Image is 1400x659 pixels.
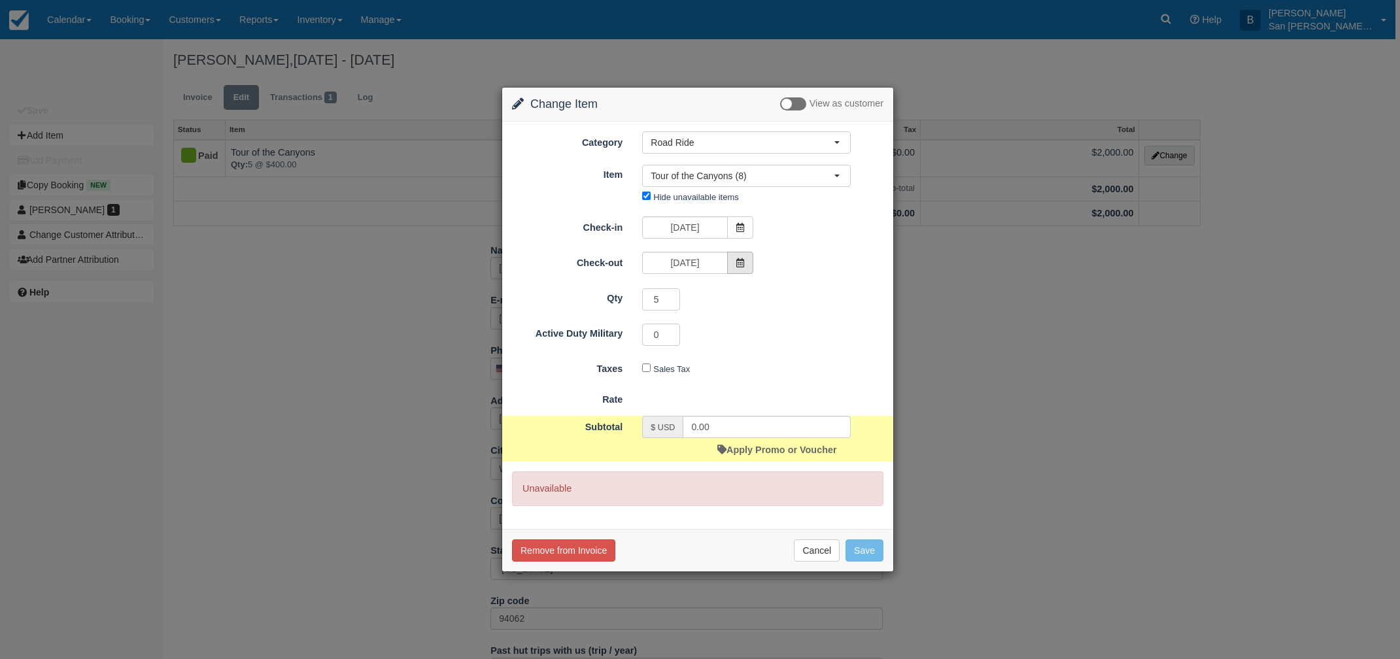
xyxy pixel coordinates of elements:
a: Apply Promo or Voucher [717,445,836,455]
input: Active Duty Military [642,324,680,346]
button: Road Ride [642,131,851,154]
small: $ USD [651,423,675,432]
input: Qty [642,288,680,311]
span: Tour of the Canyons (8) [651,169,834,182]
label: Hide unavailable items [653,192,738,202]
button: Remove from Invoice [512,539,615,562]
label: Taxes [502,358,632,376]
label: Rate [502,388,632,407]
label: Subtotal [502,416,632,434]
label: Item [502,163,632,182]
span: Change Item [530,97,598,110]
p: Unavailable [512,471,883,506]
label: Sales Tax [653,364,690,374]
button: Tour of the Canyons (8) [642,165,851,187]
label: Qty [502,287,632,305]
button: Save [845,539,883,562]
span: View as customer [810,99,883,109]
label: Category [502,131,632,150]
span: Road Ride [651,136,834,149]
button: Cancel [794,539,840,562]
label: Check-out [502,252,632,270]
label: Active Duty Military [502,322,632,341]
label: Check-in [502,216,632,235]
